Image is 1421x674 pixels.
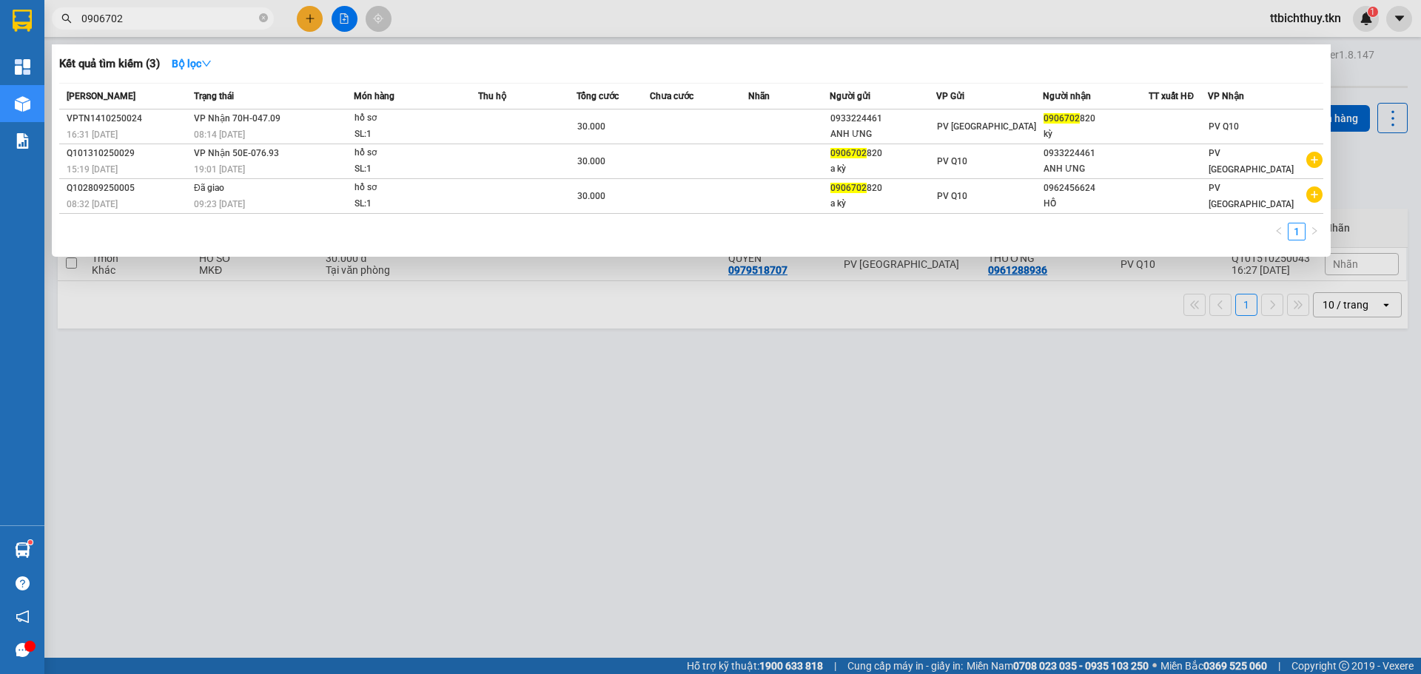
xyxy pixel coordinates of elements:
span: PV Q10 [1209,121,1239,132]
span: TT xuất HĐ [1149,91,1194,101]
span: down [201,58,212,69]
span: Thu hộ [478,91,506,101]
span: 0906702 [1044,113,1080,124]
span: VP Gửi [936,91,964,101]
div: SL: 1 [355,196,466,212]
span: notification [16,610,30,624]
span: search [61,13,72,24]
span: PV [GEOGRAPHIC_DATA] [1209,148,1294,175]
span: VP Nhận 70H-047.09 [194,113,280,124]
img: logo-vxr [13,10,32,32]
span: 30.000 [577,121,605,132]
li: Hotline: 1900 8153 [138,55,619,73]
li: Next Page [1306,223,1323,240]
div: a kỳ [830,161,935,177]
span: plus-circle [1306,186,1323,203]
div: 820 [830,181,935,196]
a: 1 [1289,223,1305,240]
span: left [1274,226,1283,235]
button: right [1306,223,1323,240]
span: Tổng cước [577,91,619,101]
img: logo.jpg [19,18,93,92]
span: 0906702 [830,183,867,193]
div: hồ sơ [355,110,466,127]
span: close-circle [259,13,268,22]
span: 16:31 [DATE] [67,129,118,140]
sup: 1 [28,540,33,545]
span: Trạng thái [194,91,234,101]
span: 30.000 [577,191,605,201]
span: PV [GEOGRAPHIC_DATA] [937,121,1036,132]
div: hồ sơ [355,145,466,161]
span: 09:23 [DATE] [194,199,245,209]
img: warehouse-icon [15,96,30,112]
span: 08:32 [DATE] [67,199,118,209]
h3: Kết quả tìm kiếm ( 3 ) [59,56,160,72]
input: Tìm tên, số ĐT hoặc mã đơn [81,10,256,27]
span: Nhãn [748,91,770,101]
div: HỒ [1044,196,1149,212]
button: Bộ lọcdown [160,52,224,75]
div: VPTN1410250024 [67,111,189,127]
span: [PERSON_NAME] [67,91,135,101]
span: Người gửi [830,91,870,101]
span: 19:01 [DATE] [194,164,245,175]
div: SL: 1 [355,161,466,178]
span: close-circle [259,12,268,26]
div: 820 [1044,111,1149,127]
div: kỳ [1044,127,1149,142]
div: 0933224461 [830,111,935,127]
li: 1 [1288,223,1306,240]
b: GỬI : PV Q10 [19,107,136,132]
span: 30.000 [577,156,605,166]
span: PV Q10 [937,156,967,166]
span: right [1310,226,1319,235]
div: Q101310250029 [67,146,189,161]
span: PV Q10 [937,191,967,201]
img: warehouse-icon [15,542,30,558]
img: solution-icon [15,133,30,149]
span: 0906702 [830,148,867,158]
div: 820 [830,146,935,161]
span: plus-circle [1306,152,1323,168]
span: Đã giao [194,183,224,193]
div: 0933224461 [1044,146,1149,161]
span: Người nhận [1043,91,1091,101]
li: Previous Page [1270,223,1288,240]
strong: Bộ lọc [172,58,212,70]
li: [STREET_ADDRESS][PERSON_NAME]. [GEOGRAPHIC_DATA], Tỉnh [GEOGRAPHIC_DATA] [138,36,619,55]
img: dashboard-icon [15,59,30,75]
span: 15:19 [DATE] [67,164,118,175]
div: 0962456624 [1044,181,1149,196]
span: PV [GEOGRAPHIC_DATA] [1209,183,1294,209]
span: VP Nhận [1208,91,1244,101]
span: 08:14 [DATE] [194,129,245,140]
div: ANH ƯNG [830,127,935,142]
span: question-circle [16,576,30,590]
span: message [16,643,30,657]
div: SL: 1 [355,127,466,143]
div: Q102809250005 [67,181,189,196]
div: a kỳ [830,196,935,212]
span: VP Nhận 50E-076.93 [194,148,279,158]
button: left [1270,223,1288,240]
span: Món hàng [354,91,394,101]
div: hồ sơ [355,180,466,196]
span: Chưa cước [650,91,693,101]
div: ANH ƯNG [1044,161,1149,177]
